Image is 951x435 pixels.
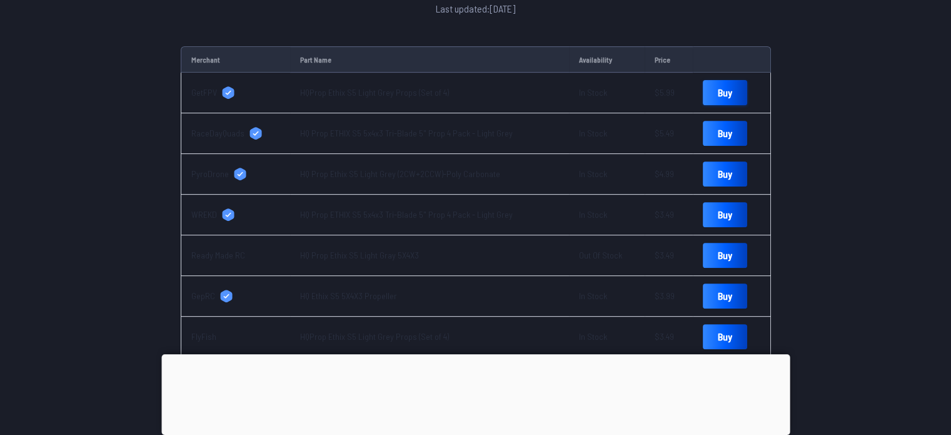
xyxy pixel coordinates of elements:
td: In Stock [569,73,645,113]
a: Buy [703,80,747,105]
a: Buy [703,161,747,187]
td: $5.99 [645,73,693,113]
td: In Stock [569,113,645,154]
td: $5.49 [645,113,693,154]
a: PyroDrone [191,168,280,180]
span: GepRC [191,290,215,302]
a: HQProp Ethix S5 Light Grey Props (Set of 4) [300,331,449,342]
a: GetFPV [191,86,280,99]
span: Ready Made RC [191,249,245,262]
td: In Stock [569,195,645,235]
td: $3.49 [645,195,693,235]
a: RaceDayQuads [191,127,280,140]
td: $4.99 [645,154,693,195]
span: FlyFish [191,330,216,343]
td: Merchant [181,46,290,73]
span: WREKD [191,208,217,221]
span: RaceDayQuads [191,127,244,140]
td: $3.49 [645,235,693,276]
td: $3.49 [645,317,693,357]
td: Part Name [290,46,569,73]
a: Buy [703,202,747,227]
a: Buy [703,284,747,309]
a: Buy [703,121,747,146]
a: HQ Prop ETHIX S5 5x4x3 Tri-Blade 5" Prop 4 Pack - Light Grey [300,128,513,138]
td: In Stock [569,317,645,357]
a: GepRC [191,290,280,302]
td: In Stock [569,276,645,317]
a: HQ Prop Ethix S5 Light Grey (2CW+2CCW)-Poly Carbonate [300,168,500,179]
a: HQ Prop Ethix S5 Light Gray 5X4X3 [300,250,419,260]
a: HQProp Ethix S5 Light Grey Props (Set of 4) [300,87,449,98]
iframe: Advertisement [161,354,790,432]
a: WREKD [191,208,280,221]
td: $3.99 [645,276,693,317]
a: FlyFish [191,330,280,343]
a: Buy [703,324,747,349]
td: Price [645,46,693,73]
span: GetFPV [191,86,217,99]
td: Out Of Stock [569,235,645,276]
a: HQ Ethix S5 5X4X3 Propeller [300,290,397,301]
a: Buy [703,243,747,268]
span: PyroDrone [191,168,229,180]
a: HQ Prop ETHIX S5 5x4x3 Tri-Blade 5" Prop 4 Pack - Light Grey [300,209,513,220]
a: Ready Made RC [191,249,280,262]
td: Availability [569,46,645,73]
span: Last updated: [DATE] [436,1,515,16]
td: In Stock [569,154,645,195]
